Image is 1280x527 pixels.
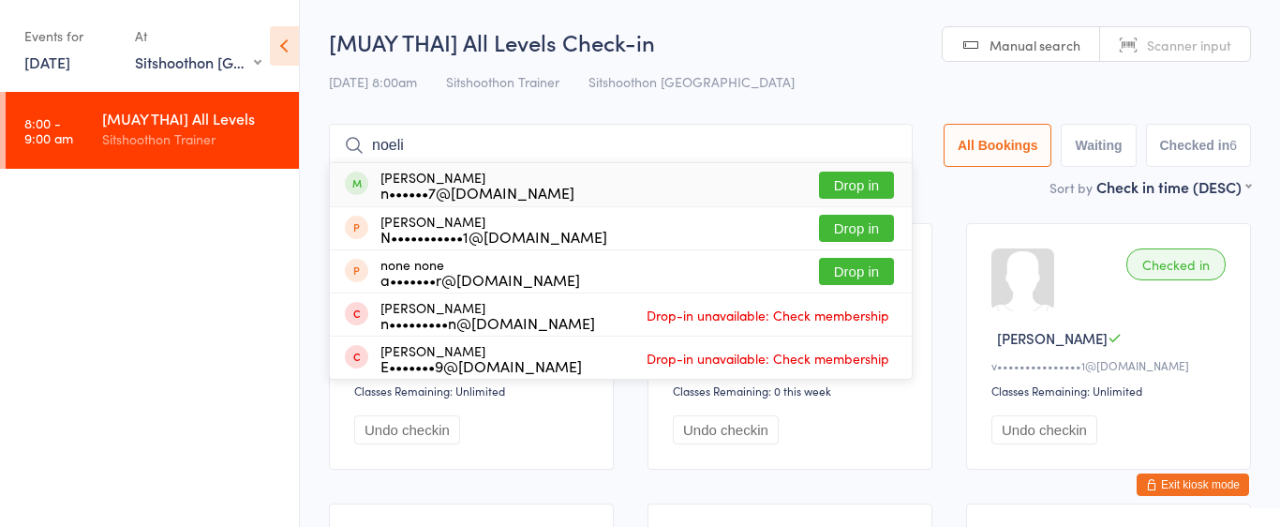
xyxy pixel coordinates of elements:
[673,383,913,399] div: Classes Remaining: 0 this week
[642,344,894,372] span: Drop-in unavailable: Check membership
[329,26,1251,57] h2: [MUAY THAI] All Levels Check-in
[24,115,73,145] time: 8:00 - 9:00 am
[673,415,779,444] button: Undo checkin
[997,328,1108,348] span: [PERSON_NAME]
[380,229,607,244] div: N•••••••••••1@[DOMAIN_NAME]
[329,72,417,91] span: [DATE] 8:00am
[380,214,607,244] div: [PERSON_NAME]
[991,357,1231,373] div: v•••••••••••••••1@[DOMAIN_NAME]
[819,172,894,199] button: Drop in
[1126,248,1226,280] div: Checked in
[1049,178,1093,197] label: Sort by
[1061,124,1136,167] button: Waiting
[380,272,580,287] div: a•••••••r@[DOMAIN_NAME]
[1137,474,1249,496] button: Exit kiosk mode
[6,92,299,169] a: 8:00 -9:00 am[MUAY THAI] All LevelsSitshoothon Trainer
[380,185,574,200] div: n••••••7@[DOMAIN_NAME]
[380,358,582,373] div: E•••••••9@[DOMAIN_NAME]
[135,21,261,52] div: At
[135,52,261,72] div: Sitshoothon [GEOGRAPHIC_DATA]
[380,257,580,287] div: none none
[380,343,582,373] div: [PERSON_NAME]
[329,124,913,167] input: Search
[354,415,460,444] button: Undo checkin
[991,415,1097,444] button: Undo checkin
[990,36,1080,54] span: Manual search
[588,72,795,91] span: Sitshoothon [GEOGRAPHIC_DATA]
[102,128,283,150] div: Sitshoothon Trainer
[991,383,1231,399] div: Classes Remaining: Unlimited
[24,21,116,52] div: Events for
[354,383,594,399] div: Classes Remaining: Unlimited
[102,108,283,128] div: [MUAY THAI] All Levels
[24,52,70,72] a: [DATE]
[1146,124,1252,167] button: Checked in6
[819,215,894,242] button: Drop in
[944,124,1052,167] button: All Bookings
[1229,138,1237,153] div: 6
[380,170,574,200] div: [PERSON_NAME]
[1147,36,1231,54] span: Scanner input
[380,315,595,330] div: n•••••••••n@[DOMAIN_NAME]
[819,258,894,285] button: Drop in
[642,301,894,329] span: Drop-in unavailable: Check membership
[1096,176,1251,197] div: Check in time (DESC)
[446,72,559,91] span: Sitshoothon Trainer
[380,300,595,330] div: [PERSON_NAME]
